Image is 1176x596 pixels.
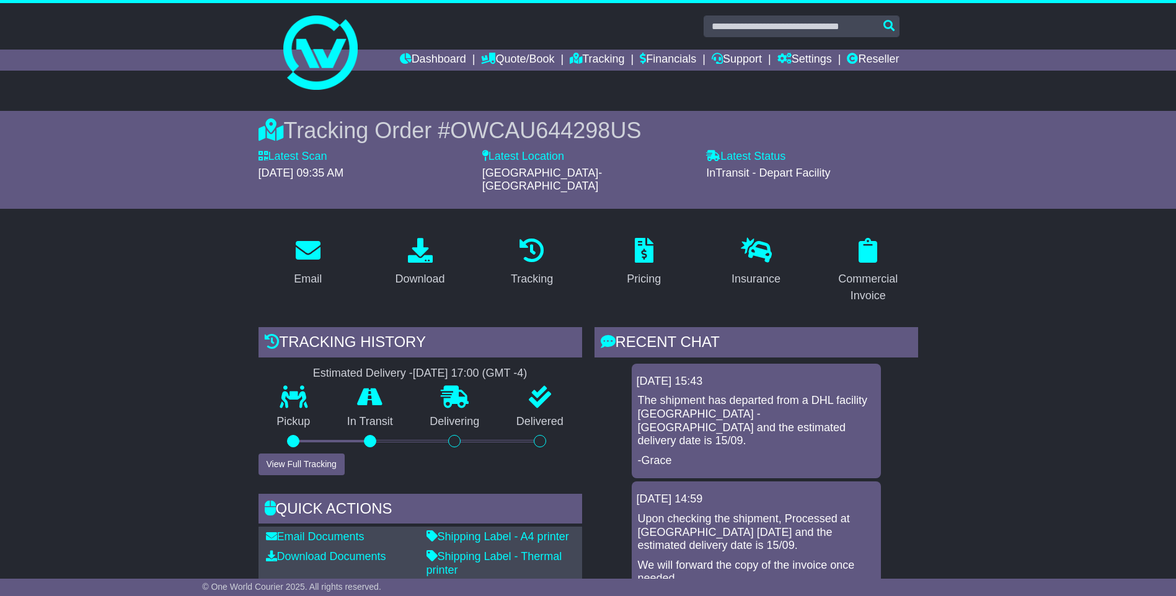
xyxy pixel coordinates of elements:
[637,493,876,506] div: [DATE] 14:59
[818,234,918,309] a: Commercial Invoice
[627,271,661,287] div: Pricing
[266,530,365,543] a: Email Documents
[259,367,582,380] div: Estimated Delivery -
[259,117,918,144] div: Tracking Order #
[481,50,554,71] a: Quote/Book
[395,271,444,287] div: Download
[638,394,875,447] p: The shipment has departed from a DHL facility [GEOGRAPHIC_DATA] - [GEOGRAPHIC_DATA] and the estim...
[706,167,830,179] span: InTransit - Depart Facility
[638,512,875,553] p: Upon checking the shipment, Processed at [GEOGRAPHIC_DATA] [DATE] and the estimated delivery date...
[259,167,344,179] span: [DATE] 09:35 AM
[640,50,696,71] a: Financials
[387,234,453,292] a: Download
[503,234,561,292] a: Tracking
[706,150,785,164] label: Latest Status
[202,582,381,592] span: © One World Courier 2025. All rights reserved.
[777,50,832,71] a: Settings
[638,559,875,585] p: We will forward the copy of the invoice once needed.
[638,454,875,468] p: -Grace
[482,167,602,193] span: [GEOGRAPHIC_DATA]-[GEOGRAPHIC_DATA]
[259,327,582,361] div: Tracking history
[259,150,327,164] label: Latest Scan
[266,550,386,563] a: Download Documents
[259,454,345,475] button: View Full Tracking
[450,118,641,143] span: OWCAU644298US
[412,415,498,429] p: Delivering
[427,530,569,543] a: Shipping Label - A4 printer
[619,234,669,292] a: Pricing
[595,327,918,361] div: RECENT CHAT
[259,415,329,429] p: Pickup
[712,50,762,71] a: Support
[570,50,624,71] a: Tracking
[482,150,564,164] label: Latest Location
[847,50,899,71] a: Reseller
[732,271,780,287] div: Insurance
[286,234,330,292] a: Email
[427,550,562,576] a: Shipping Label - Thermal printer
[400,50,466,71] a: Dashboard
[637,375,876,388] div: [DATE] 15:43
[511,271,553,287] div: Tracking
[723,234,789,292] a: Insurance
[413,367,527,380] div: [DATE] 17:00 (GMT -4)
[329,415,412,429] p: In Transit
[259,494,582,527] div: Quick Actions
[294,271,322,287] div: Email
[498,415,582,429] p: Delivered
[826,271,910,304] div: Commercial Invoice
